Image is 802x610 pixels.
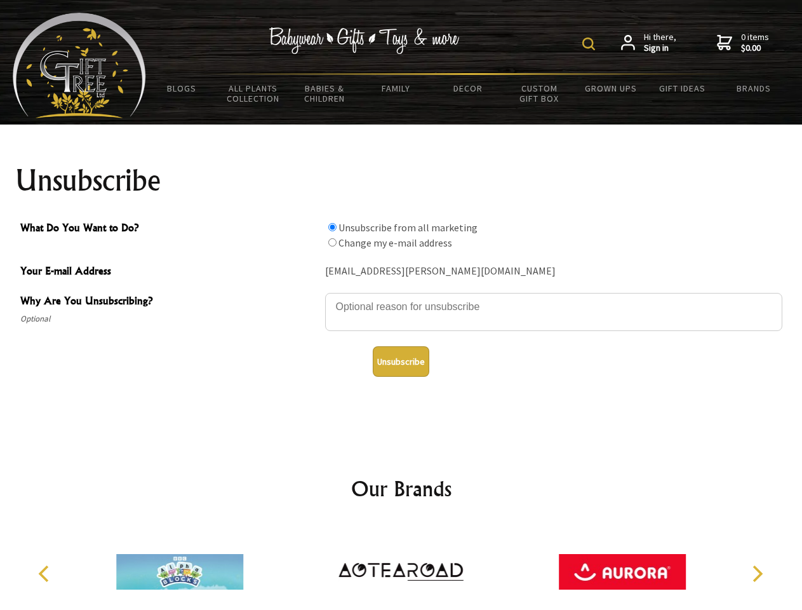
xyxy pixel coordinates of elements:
span: What Do You Want to Do? [20,220,319,238]
a: Grown Ups [575,75,646,102]
strong: Sign in [644,43,676,54]
a: Brands [718,75,790,102]
a: Babies & Children [289,75,361,112]
a: BLOGS [146,75,218,102]
img: Babywear - Gifts - Toys & more [269,27,460,54]
strong: $0.00 [741,43,769,54]
a: Hi there,Sign in [621,32,676,54]
a: Decor [432,75,504,102]
span: Hi there, [644,32,676,54]
label: Unsubscribe from all marketing [338,221,478,234]
a: All Plants Collection [218,75,290,112]
h1: Unsubscribe [15,165,787,196]
a: Gift Ideas [646,75,718,102]
label: Change my e-mail address [338,236,452,249]
button: Unsubscribe [373,346,429,377]
a: Custom Gift Box [504,75,575,112]
input: What Do You Want to Do? [328,223,337,231]
input: What Do You Want to Do? [328,238,337,247]
img: product search [582,37,595,50]
h2: Our Brands [25,473,777,504]
span: 0 items [741,31,769,54]
button: Previous [32,560,60,588]
span: Why Are You Unsubscribing? [20,293,319,311]
img: Babyware - Gifts - Toys and more... [13,13,146,118]
button: Next [743,560,771,588]
a: Family [361,75,432,102]
textarea: Why Are You Unsubscribing? [325,293,782,331]
div: [EMAIL_ADDRESS][PERSON_NAME][DOMAIN_NAME] [325,262,782,281]
span: Your E-mail Address [20,263,319,281]
span: Optional [20,311,319,327]
a: 0 items$0.00 [717,32,769,54]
